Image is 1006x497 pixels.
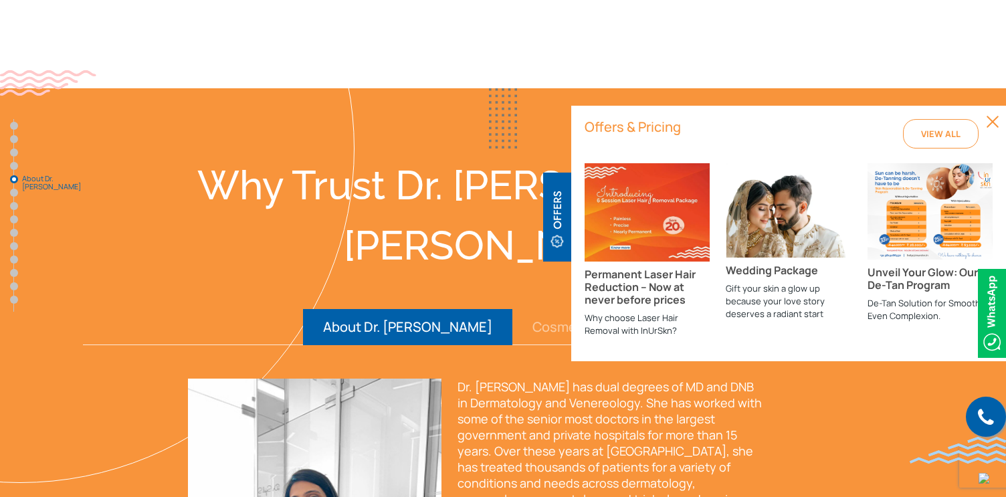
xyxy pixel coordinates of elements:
p: Gift your skin a glow up because your love story deserves a radiant start [726,282,851,320]
img: Unveil Your Glow: Our De-Tan Program [868,163,993,260]
img: Wedding Package [726,163,851,257]
p: Why choose Laser Hair Removal with InUrSkn? [585,312,710,337]
a: Permanent Laser Hair Reduction – Now at never before prices [585,204,710,306]
a: Whatsappicon [978,304,1006,319]
p: De-Tan Solution for Smooth, Even Complexion. [868,297,993,322]
img: blueDots2 [489,88,517,148]
img: bluewave [910,437,1006,464]
span: View All [921,128,961,140]
img: Permanent Laser Hair Reduction – Now at never before prices [585,163,710,261]
a: View All [903,119,979,148]
button: About Dr. [PERSON_NAME] [303,309,512,345]
h3: Permanent Laser Hair Reduction – Now at never before prices [585,268,710,307]
a: Wedding Package [726,202,851,277]
h6: Offers & Pricing [585,119,887,135]
span: About Dr. [PERSON_NAME] [22,175,89,191]
img: Whatsappicon [978,269,1006,358]
button: Cosmetology @ InUrSkn [512,309,703,345]
a: About Dr. [PERSON_NAME] [10,175,18,183]
h3: Unveil Your Glow: Our De-Tan Program [868,266,993,292]
img: closedBt [986,115,999,128]
div: Why Trust Dr. [PERSON_NAME] & [PERSON_NAME] [75,155,931,276]
a: Unveil Your Glow: Our De-Tan Program [868,203,993,292]
img: up-blue-arrow.svg [979,473,989,484]
h3: Wedding Package [726,264,851,277]
img: offerBt [543,173,571,262]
